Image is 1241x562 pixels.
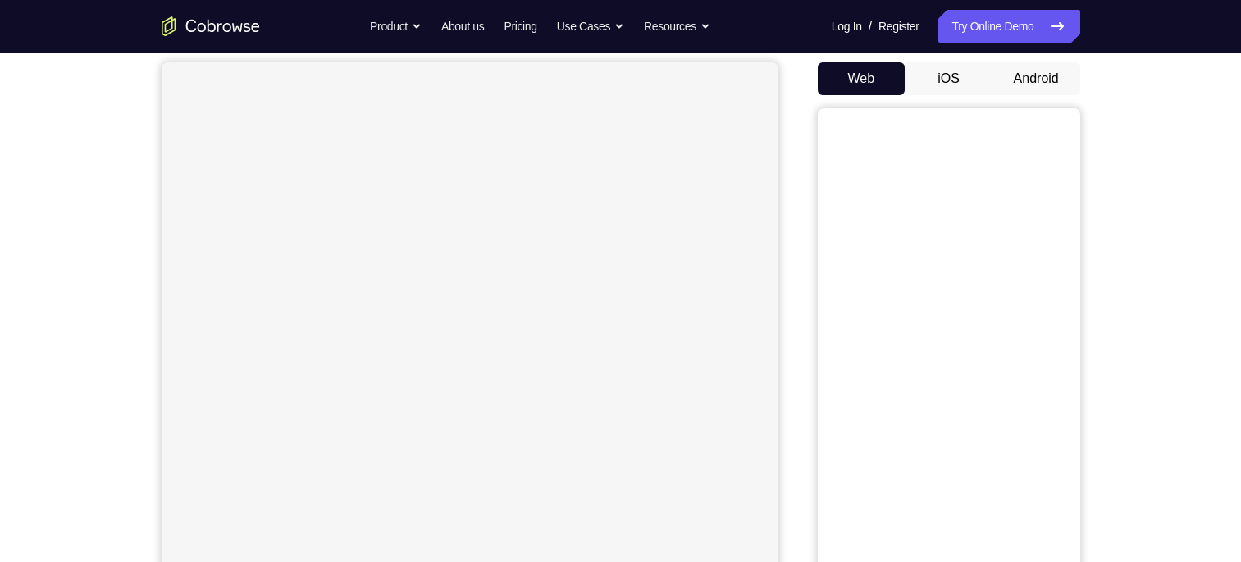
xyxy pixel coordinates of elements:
button: Product [370,10,422,43]
a: About us [441,10,484,43]
button: Use Cases [557,10,624,43]
a: Try Online Demo [938,10,1079,43]
a: Log In [832,10,862,43]
button: Resources [644,10,710,43]
span: / [869,16,872,36]
button: Android [992,62,1080,95]
a: Register [878,10,919,43]
button: iOS [905,62,992,95]
button: Web [818,62,906,95]
a: Go to the home page [162,16,260,36]
a: Pricing [504,10,536,43]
